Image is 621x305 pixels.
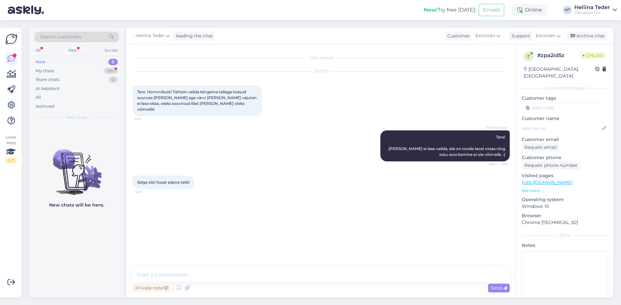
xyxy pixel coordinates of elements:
[5,33,17,45] img: Askly Logo
[475,32,495,39] span: Estonian
[479,4,504,16] button: Emails
[537,52,580,59] div: # zpa2id5z
[522,212,608,219] p: Browser
[522,143,559,152] div: Request email
[536,32,555,39] span: Estonian
[36,68,54,74] div: My chats
[66,115,87,120] span: New chats
[522,136,608,143] p: Customer email
[49,202,104,208] p: New chats will be here.
[522,242,608,249] p: Notes
[424,7,438,13] b: New!
[522,179,572,185] a: [URL][DOMAIN_NAME]
[133,68,510,74] div: [DATE]
[135,117,159,121] span: 9:58
[173,33,213,39] div: leading the chat
[512,4,547,16] div: Online
[108,76,118,83] div: 0
[137,89,257,112] span: Tere Hommikust! Tahtsin valida kõrgema tallaga tossud suuruse [PERSON_NAME] aga värvi [PERSON_NAM...
[522,172,608,179] p: Visited pages
[524,66,595,79] div: [GEOGRAPHIC_DATA], [GEOGRAPHIC_DATA]
[135,189,159,194] span: 10:01
[104,68,118,74] div: 99+
[509,33,530,39] div: Support
[522,161,580,170] div: Request phone number
[574,10,610,15] div: Ostupesa OÜ
[484,125,508,130] span: Heliina Teder
[580,52,606,59] span: Online
[133,284,171,292] div: Private note
[491,285,507,291] span: Send
[522,232,608,238] div: Extra
[522,196,608,203] p: Operating system
[574,5,610,10] div: Heliina Teder
[522,125,601,132] input: Add name
[133,55,510,61] div: Chat started
[522,85,608,91] div: Customer information
[522,95,608,102] p: Customer tags
[34,46,42,55] div: All
[424,6,476,14] div: Try free [DATE]:
[445,33,470,39] div: Customer
[137,180,190,185] span: Selge siis! Ilusat päeva teile!
[522,115,608,122] p: Customer name
[522,219,608,226] p: Chrome [TECHNICAL_ID]
[67,46,78,55] div: Web
[136,32,165,39] span: Heliina Teder
[522,154,608,161] p: Customer phone
[40,34,81,40] span: Search customers
[36,94,41,101] div: All
[567,32,607,40] div: Archive chat
[527,54,530,59] span: z
[36,86,60,92] div: AI Assistant
[484,162,508,167] span: Seen ✓ 9:59
[36,103,54,110] div: Archived
[36,76,60,83] div: Team chats
[108,59,118,65] div: 0
[36,59,46,65] div: New
[563,5,572,15] div: HT
[522,103,608,113] input: Add a tag
[522,188,608,194] p: See more ...
[5,158,17,163] div: 2 / 3
[29,138,124,196] img: No chats
[574,5,617,15] a: Heliina TederOstupesa OÜ
[522,203,608,210] p: Windows 10
[5,134,17,163] div: Look Here
[103,46,119,55] div: Socials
